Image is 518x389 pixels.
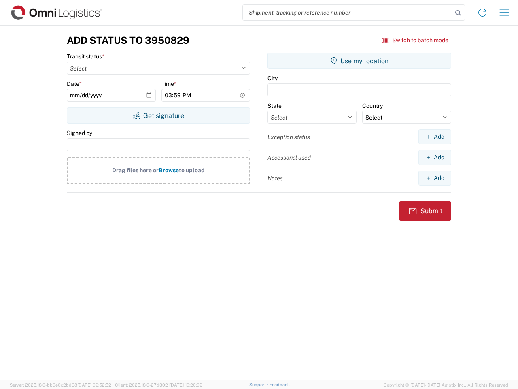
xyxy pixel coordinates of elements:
[418,129,451,144] button: Add
[267,133,310,141] label: Exception status
[67,80,82,88] label: Date
[267,53,451,69] button: Use my location
[418,150,451,165] button: Add
[10,383,111,387] span: Server: 2025.18.0-bb0e0c2bd68
[159,167,179,173] span: Browse
[170,383,202,387] span: [DATE] 10:20:09
[399,201,451,221] button: Submit
[115,383,202,387] span: Client: 2025.18.0-27d3021
[267,175,283,182] label: Notes
[384,381,508,389] span: Copyright © [DATE]-[DATE] Agistix Inc., All Rights Reserved
[267,102,282,109] label: State
[267,154,311,161] label: Accessorial used
[179,167,205,173] span: to upload
[249,382,270,387] a: Support
[77,383,111,387] span: [DATE] 09:52:52
[67,34,189,46] h3: Add Status to 3950829
[112,167,159,173] span: Drag files here or
[67,107,250,124] button: Get signature
[418,171,451,186] button: Add
[161,80,176,88] label: Time
[243,5,452,20] input: Shipment, tracking or reference number
[362,102,383,109] label: Country
[67,129,92,137] label: Signed by
[382,34,448,47] button: Switch to batch mode
[67,53,104,60] label: Transit status
[269,382,290,387] a: Feedback
[267,75,278,82] label: City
